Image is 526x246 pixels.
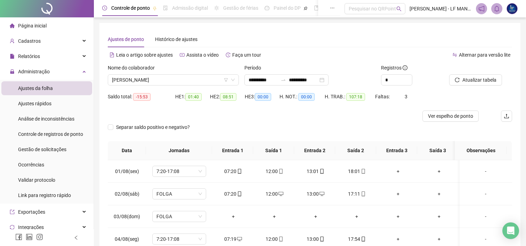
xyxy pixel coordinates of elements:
[278,169,283,174] span: mobile
[18,177,55,183] span: Validar protocolo
[180,52,185,57] span: youtube
[360,237,366,241] span: mobile
[210,93,245,101] div: HE 2:
[110,52,114,57] span: file-text
[108,93,175,101] div: Saldo total:
[462,76,496,84] span: Atualizar tabela
[153,6,157,10] span: pushpin
[133,93,151,101] span: -15:53
[113,123,193,131] span: Separar saldo positivo e negativo?
[18,69,50,74] span: Administração
[504,113,509,119] span: upload
[330,6,335,10] span: ellipsis
[459,52,510,58] span: Alternar para versão lite
[335,141,376,160] th: Saída 2
[10,69,15,74] span: lock
[424,235,454,243] div: +
[346,93,365,101] span: 107:18
[185,93,202,101] span: 01:40
[220,93,236,101] span: 08:51
[18,54,40,59] span: Relatórios
[108,64,159,72] label: Nome do colaborador
[26,233,33,240] span: linkedin
[18,162,44,167] span: Ocorrências
[236,191,242,196] span: mobile
[494,6,500,12] span: bell
[478,6,485,12] span: notification
[259,190,290,198] div: 12:00
[114,214,140,219] span: 03/08(dom)
[18,131,83,137] span: Controle de registros de ponto
[10,54,15,59] span: file
[18,85,53,91] span: Ajustes da folha
[10,23,15,28] span: home
[156,166,202,177] span: 7:20-17:08
[18,147,66,152] span: Gestão de solicitações
[465,213,506,220] div: -
[15,233,22,240] span: facebook
[18,209,45,215] span: Exportações
[74,235,79,240] span: left
[259,213,290,220] div: +
[108,36,144,42] span: Ajustes de ponto
[428,112,473,120] span: Ver espelho de ponto
[410,5,471,13] span: [PERSON_NAME] - LF MANUTENÇÃO INDUSTRIAL
[424,190,454,198] div: +
[281,77,286,83] span: swap-right
[300,213,331,220] div: +
[186,52,219,58] span: Assista o vídeo
[218,190,248,198] div: 07:20
[455,141,507,160] th: Observações
[115,191,139,197] span: 02/08(sáb)
[115,169,139,174] span: 01/08(sex)
[281,77,286,83] span: to
[259,235,290,243] div: 12:00
[274,5,301,11] span: Painel do DP
[18,116,74,122] span: Análise de inconsistências
[422,110,479,122] button: Ver espelho de ponto
[381,64,407,72] span: Registros
[156,211,202,222] span: FOLGA
[383,167,413,175] div: +
[224,78,228,82] span: filter
[172,5,208,11] span: Admissão digital
[116,52,173,58] span: Leia o artigo sobre ajustes
[146,141,212,160] th: Jornadas
[319,191,324,196] span: desktop
[507,3,517,14] img: 50767
[18,23,47,28] span: Página inicial
[218,235,248,243] div: 07:19
[342,190,372,198] div: 17:11
[383,190,413,198] div: +
[376,141,417,160] th: Entrada 3
[112,75,235,85] span: KAUA PEREIRA DE SOUZA ALMEIDA
[255,93,271,101] span: 00:00
[232,52,261,58] span: Faça um tour
[18,224,44,230] span: Integrações
[342,213,372,220] div: +
[175,93,210,101] div: HE 1:
[163,6,168,10] span: file-done
[212,141,253,160] th: Entrada 1
[449,74,502,85] button: Atualizar tabela
[236,169,242,174] span: mobile
[218,213,248,220] div: +
[156,189,202,199] span: FOLGA
[111,5,150,11] span: Controle de ponto
[424,213,454,220] div: +
[265,6,269,10] span: dashboard
[403,65,407,70] span: info-circle
[424,167,454,175] div: +
[259,167,290,175] div: 12:00
[278,191,283,196] span: desktop
[342,235,372,243] div: 17:54
[465,235,506,243] div: -
[294,141,335,160] th: Entrada 2
[18,38,41,44] span: Cadastros
[300,235,331,243] div: 13:00
[244,64,266,72] label: Período
[226,52,230,57] span: history
[214,6,219,10] span: sun
[245,93,280,101] div: HE 3:
[223,5,258,11] span: Gestão de férias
